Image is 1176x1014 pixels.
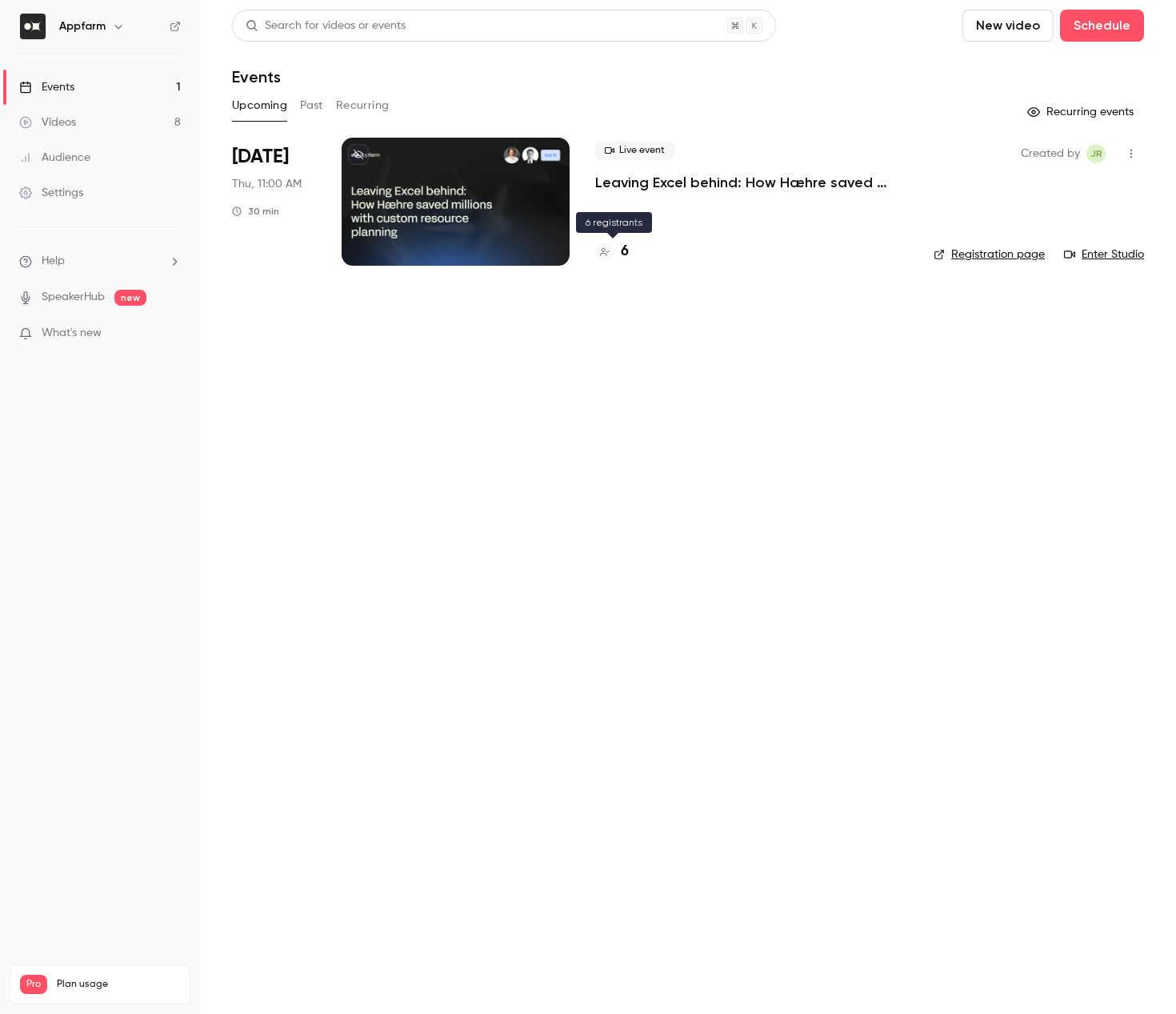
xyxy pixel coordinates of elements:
h1: Events [232,67,281,86]
h4: 6 [621,241,629,263]
div: Audience [19,150,90,166]
div: Settings [19,185,83,201]
span: JR [1090,144,1102,163]
span: What's new [42,325,102,342]
a: Leaving Excel behind: How Hæhre saved millions with a custom resource planner [595,173,908,192]
button: Schedule [1060,10,1144,42]
span: Created by [1021,144,1080,163]
button: Recurring [336,93,390,118]
a: SpeakerHub [42,289,105,306]
h6: Appfarm [59,18,106,34]
a: Registration page [934,246,1045,263]
a: 6 [595,241,629,263]
span: new [114,290,146,306]
span: Live event [595,141,674,160]
iframe: Noticeable Trigger [162,327,181,341]
span: Help [42,253,65,270]
span: Thu, 11:00 AM [232,176,302,192]
div: Videos [19,114,76,130]
button: Upcoming [232,93,287,118]
span: Pro [20,975,47,994]
button: New video [962,10,1054,42]
button: Recurring events [1020,99,1144,125]
div: Search for videos or events [246,18,406,34]
div: Sep 18 Thu, 11:00 AM (Europe/Oslo) [232,138,316,266]
button: Past [300,93,323,118]
img: Appfarm [20,14,46,39]
span: [DATE] [232,144,289,170]
div: Events [19,79,74,95]
li: help-dropdown-opener [19,253,181,270]
span: Julie Remen [1086,144,1106,163]
span: Plan usage [57,978,180,991]
div: 30 min [232,205,279,218]
a: Enter Studio [1064,246,1144,263]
